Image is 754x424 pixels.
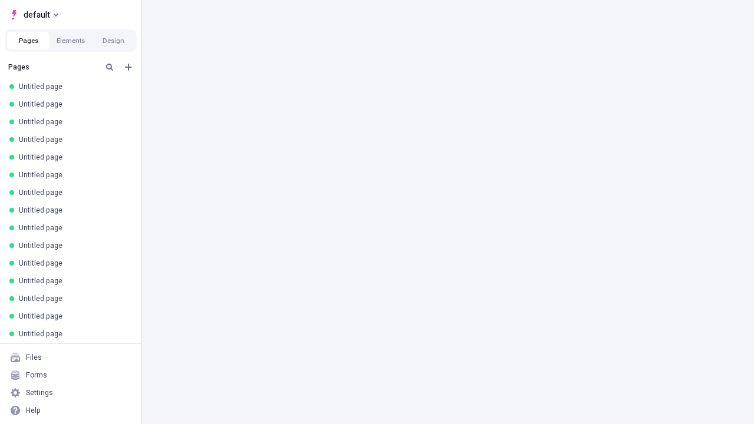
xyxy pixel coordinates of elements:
div: Untitled page [19,170,127,180]
div: Forms [26,370,47,380]
div: Untitled page [19,117,127,127]
div: Untitled page [19,153,127,162]
div: Pages [8,62,98,72]
div: Untitled page [19,294,127,303]
div: Help [26,406,41,415]
button: Elements [49,32,92,49]
div: Settings [26,388,53,397]
div: Untitled page [19,259,127,268]
div: Untitled page [19,188,127,197]
button: Select site [5,6,63,24]
div: Untitled page [19,312,127,321]
button: Pages [7,32,49,49]
button: Design [92,32,134,49]
div: Untitled page [19,241,127,250]
div: Untitled page [19,100,127,109]
div: Untitled page [19,329,127,339]
div: Files [26,353,42,362]
div: Untitled page [19,82,127,91]
span: default [24,8,50,22]
div: Untitled page [19,206,127,215]
button: Add new [121,60,135,74]
div: Untitled page [19,223,127,233]
div: Untitled page [19,276,127,286]
div: Untitled page [19,135,127,144]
